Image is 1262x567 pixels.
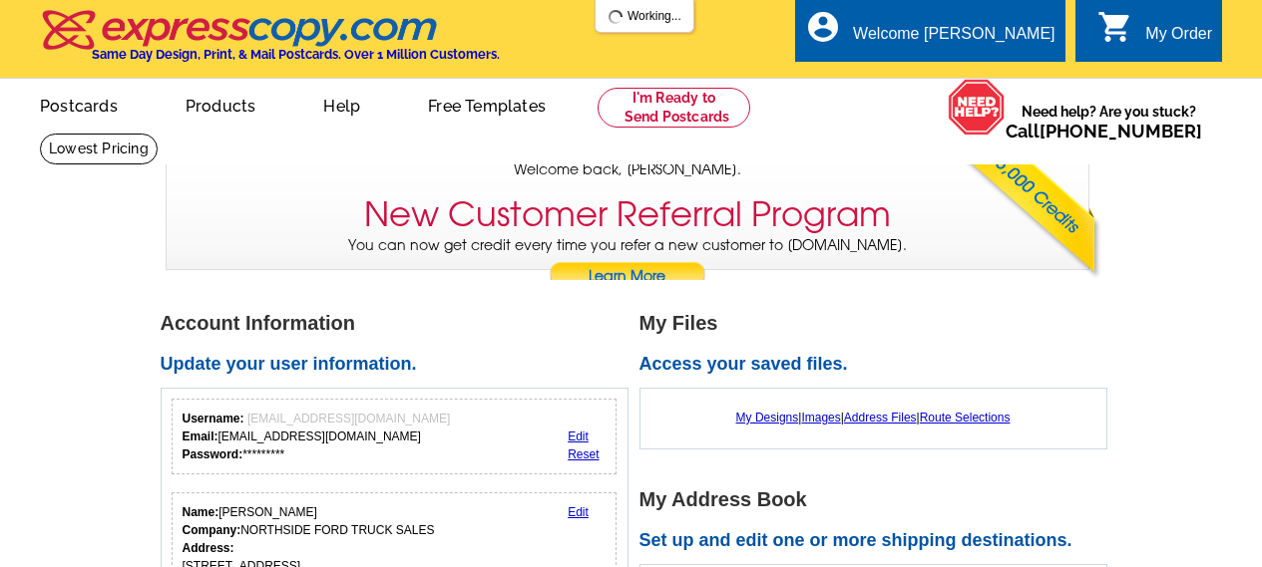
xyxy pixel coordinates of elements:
[161,354,639,376] h2: Update your user information.
[183,412,244,425] strong: Username:
[568,429,589,443] a: Edit
[920,411,1011,425] a: Route Selections
[853,25,1054,53] div: Welcome [PERSON_NAME]
[364,194,891,235] h3: New Customer Referral Program
[92,47,500,62] h4: Same Day Design, Print, & Mail Postcards. Over 1 Million Customers.
[183,447,243,461] strong: Password:
[801,411,840,425] a: Images
[639,354,1118,376] h2: Access your saved files.
[183,429,218,443] strong: Email:
[1006,121,1202,142] span: Call
[1006,102,1212,142] span: Need help? Are you stuck?
[844,411,917,425] a: Address Files
[608,9,624,25] img: loading...
[549,262,706,292] a: Learn More
[172,399,618,474] div: Your login information.
[183,523,241,537] strong: Company:
[396,81,578,128] a: Free Templates
[183,541,234,555] strong: Address:
[183,505,219,519] strong: Name:
[8,81,150,128] a: Postcards
[650,399,1096,436] div: | | |
[639,530,1118,552] h2: Set up and edit one or more shipping destinations.
[1040,121,1202,142] a: [PHONE_NUMBER]
[514,159,741,180] span: Welcome back, [PERSON_NAME].
[568,447,599,461] a: Reset
[1097,22,1212,47] a: shopping_cart My Order
[1097,9,1133,45] i: shopping_cart
[291,81,392,128] a: Help
[247,412,450,425] span: [EMAIL_ADDRESS][DOMAIN_NAME]
[1145,25,1212,53] div: My Order
[639,489,1118,510] h1: My Address Book
[805,9,841,45] i: account_circle
[639,313,1118,334] h1: My Files
[948,79,1006,136] img: help
[161,313,639,334] h1: Account Information
[568,505,589,519] a: Edit
[736,411,799,425] a: My Designs
[167,235,1088,292] p: You can now get credit every time you refer a new customer to [DOMAIN_NAME].
[154,81,288,128] a: Products
[40,24,500,62] a: Same Day Design, Print, & Mail Postcards. Over 1 Million Customers.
